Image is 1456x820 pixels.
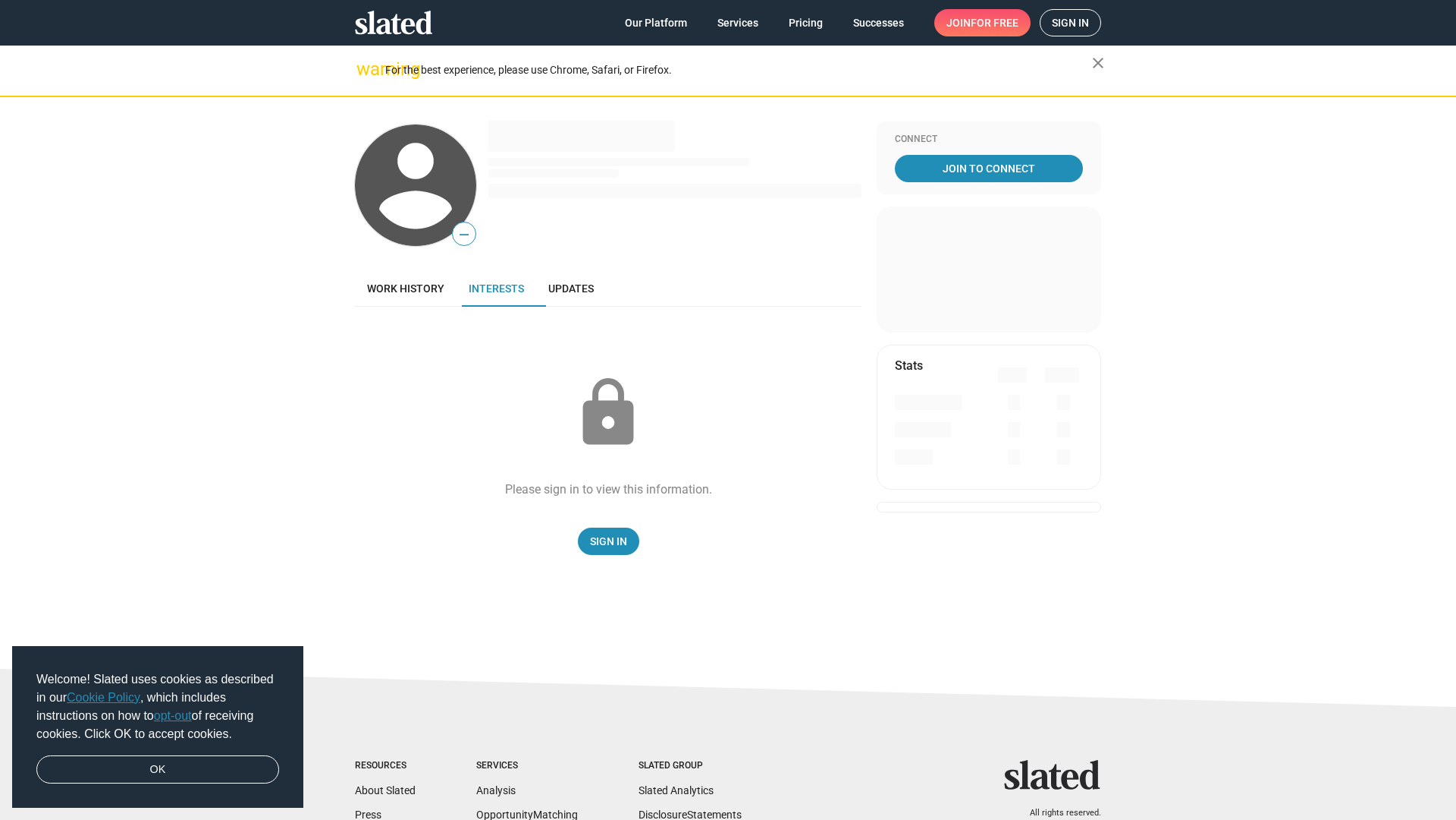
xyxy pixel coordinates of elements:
span: Services [717,9,758,36]
span: Work history [367,282,444,295]
span: — [453,225,475,244]
a: Our Platform [613,9,699,36]
span: Updates [548,282,594,295]
span: Our Platform [625,9,687,36]
a: Cookie Policy [67,691,140,704]
mat-card-title: Stats [895,358,923,374]
a: Successes [841,9,916,36]
a: Services [705,9,770,36]
a: Work history [355,270,457,307]
span: Join To Connect [898,155,1080,182]
a: Join To Connect [895,155,1083,182]
mat-icon: lock [570,375,646,451]
span: for free [971,9,1018,36]
div: Please sign in to view this information. [505,481,712,497]
a: Pricing [777,9,835,36]
a: dismiss cookie message [36,755,279,784]
span: Interests [469,282,524,295]
a: Joinfor free [934,9,1031,36]
span: Sign In [590,528,627,555]
a: Updates [536,270,606,307]
div: Resources [355,760,416,772]
div: Services [476,760,578,772]
span: Successes [853,9,904,36]
span: Welcome! Slated uses cookies as described in our , which includes instructions on how to of recei... [36,670,279,743]
mat-icon: warning [356,60,375,78]
a: Sign In [578,528,639,555]
a: Interests [457,270,536,307]
span: Pricing [789,9,823,36]
mat-icon: close [1089,54,1107,72]
a: opt-out [154,709,192,722]
div: For the best experience, please use Chrome, Safari, or Firefox. [385,60,1092,80]
div: cookieconsent [12,646,303,809]
a: Analysis [476,784,516,796]
span: Join [946,9,1018,36]
a: Slated Analytics [639,784,714,796]
div: Connect [895,134,1083,146]
span: Sign in [1052,10,1089,36]
a: About Slated [355,784,416,796]
div: Slated Group [639,760,742,772]
a: Sign in [1040,9,1101,36]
